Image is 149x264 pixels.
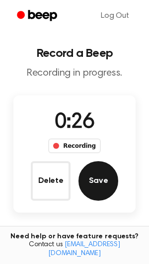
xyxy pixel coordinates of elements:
[48,138,100,153] div: Recording
[78,161,118,201] button: Save Audio Record
[31,161,71,201] button: Delete Audio Record
[48,241,120,257] a: [EMAIL_ADDRESS][DOMAIN_NAME]
[8,47,141,59] h1: Record a Beep
[91,4,139,28] a: Log Out
[8,67,141,80] p: Recording in progress.
[6,241,143,258] span: Contact us
[55,112,94,133] span: 0:26
[10,6,66,26] a: Beep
